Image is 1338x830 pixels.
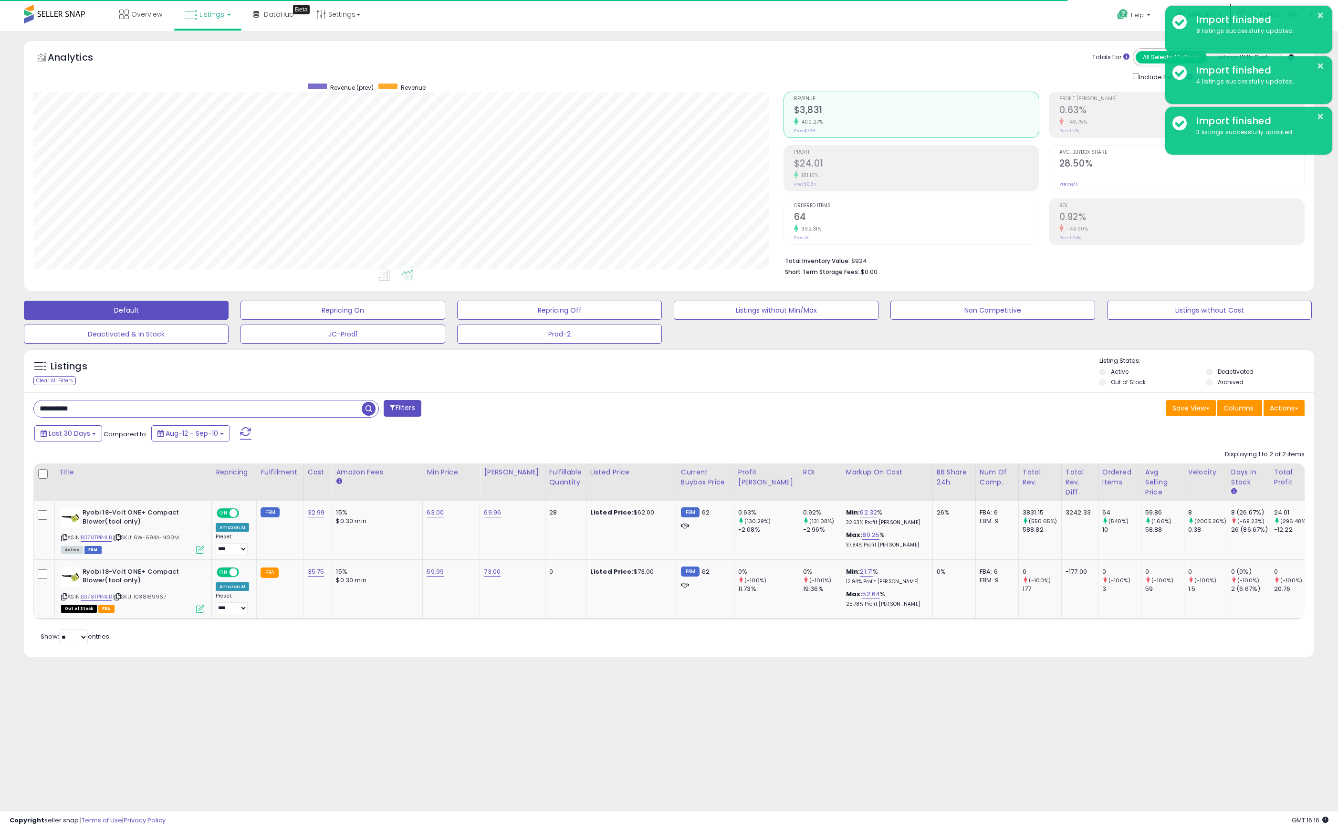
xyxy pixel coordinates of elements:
[738,467,795,487] div: Profit [PERSON_NAME]
[1145,525,1184,534] div: 58.88
[24,301,229,320] button: Default
[240,325,445,344] button: JC-Prod1
[1023,525,1061,534] div: 588.82
[794,235,809,241] small: Prev: 13
[336,517,415,525] div: $0.30 min
[1066,508,1091,517] div: 3242.33
[216,534,249,555] div: Preset:
[61,567,80,587] img: 31VRRKSDf4L._SL40_.jpg
[427,508,444,517] a: 63.00
[1023,467,1057,487] div: Total Rev.
[842,463,932,501] th: The percentage added to the cost of goods (COGS) that forms the calculator for Min & Max prices.
[937,567,968,576] div: 0%
[803,585,842,593] div: 19.36%
[1274,567,1313,576] div: 0
[794,150,1039,155] span: Profit
[1066,567,1091,576] div: -177.00
[84,546,102,554] span: FBM
[1107,301,1312,320] button: Listings without Cost
[794,158,1039,171] h2: $24.01
[590,508,669,517] div: $62.00
[1102,525,1141,534] div: 10
[738,567,799,576] div: 0%
[216,523,249,532] div: Amazon AI
[81,593,112,601] a: B078TPR4LB
[41,632,109,641] span: Show: entries
[1102,567,1141,576] div: 0
[1111,368,1129,376] label: Active
[1136,51,1207,63] button: All Selected Listings
[590,567,669,576] div: $73.00
[59,467,208,477] div: Title
[1102,508,1141,517] div: 64
[1111,378,1146,386] label: Out of Stock
[1188,585,1227,593] div: 1.5
[702,567,710,576] span: 62
[199,10,224,19] span: Listings
[151,425,230,441] button: Aug-12 - Sep-10
[549,508,579,517] div: 28
[238,568,253,576] span: OFF
[794,96,1039,102] span: Revenue
[1274,585,1313,593] div: 20.76
[240,301,445,320] button: Repricing On
[744,517,771,525] small: (130.29%)
[702,508,710,517] span: 62
[794,181,816,187] small: Prev: $8.54
[83,567,199,588] b: Ryobi 18-Volt ONE+ Compact Blower(tool only)
[1108,517,1129,525] small: (540%)
[1188,525,1227,534] div: 0.38
[1145,567,1184,576] div: 0
[937,508,968,517] div: 26%
[1280,517,1308,525] small: (296.48%)
[785,257,850,265] b: Total Inventory Value:
[264,10,294,19] span: DataHub
[1237,517,1265,525] small: (-69.23%)
[1188,567,1227,576] div: 0
[1166,400,1216,416] button: Save View
[1059,203,1304,209] span: ROI
[1131,11,1144,19] span: Help
[549,467,582,487] div: Fulfillable Quantity
[862,530,879,540] a: 80.25
[113,593,167,600] span: | SKU: 1038169967
[785,254,1298,266] li: $924
[1274,508,1313,517] div: 24.01
[980,576,1011,585] div: FBM: 9
[681,567,700,577] small: FBM
[738,525,799,534] div: -2.08%
[846,530,863,539] b: Max:
[218,568,230,576] span: ON
[1064,118,1087,126] small: -43.75%
[846,542,925,548] p: 37.84% Profit [PERSON_NAME]
[484,467,541,477] div: [PERSON_NAME]
[846,567,925,585] div: %
[1108,577,1130,584] small: (-100%)
[1189,77,1325,86] div: 4 listings successfully updated.
[1231,585,1270,593] div: 2 (6.67%)
[846,590,925,608] div: %
[61,546,83,554] span: All listings currently available for purchase on Amazon
[308,508,325,517] a: 32.99
[401,84,426,92] span: Revenue
[1194,577,1216,584] small: (-100%)
[1145,508,1184,517] div: 59.86
[61,508,80,527] img: 31VRRKSDf4L._SL40_.jpg
[1218,378,1244,386] label: Archived
[674,301,878,320] button: Listings without Min/Max
[293,5,310,14] div: Tooltip anchor
[1151,577,1173,584] small: (-100%)
[861,267,878,276] span: $0.00
[846,578,925,585] p: 12.94% Profit [PERSON_NAME]
[803,508,842,517] div: 0.92%
[738,585,799,593] div: 11.73%
[104,430,147,439] span: Compared to:
[427,467,476,477] div: Min Price
[113,534,179,541] span: | SKU: 6W-594A-NG0M
[1099,357,1314,366] p: Listing States:
[49,429,90,438] span: Last 30 Days
[261,507,279,517] small: FBM
[809,517,834,525] small: (131.08%)
[1189,63,1325,77] div: Import finished
[803,467,838,477] div: ROI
